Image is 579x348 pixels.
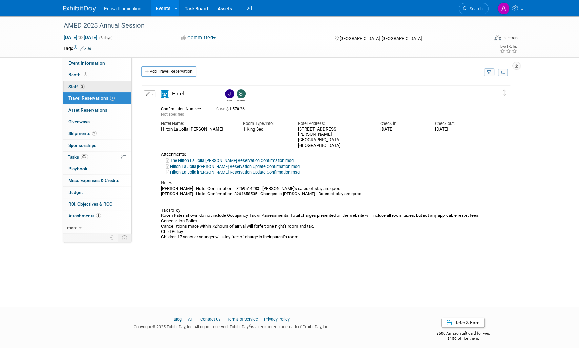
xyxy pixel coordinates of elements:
span: | [222,317,226,322]
td: Personalize Event Tab Strip [107,234,118,242]
span: Asset Reservations [68,107,107,113]
div: $500 Amazon gift card for you, [410,326,516,341]
div: $150 off for them. [410,336,516,341]
div: Copyright © 2025 ExhibitDay, Inc. All rights reserved. ExhibitDay is a registered trademark of Ex... [63,322,401,330]
span: Cost: $ [216,107,229,111]
a: Add Travel Reservation [141,66,196,77]
span: | [183,317,187,322]
a: Booth [63,69,131,81]
span: [DATE] [DATE] [63,34,98,40]
a: ROI, Objectives & ROO [63,198,131,210]
div: [DATE] [380,127,425,132]
span: 2 [80,84,85,89]
a: Edit [80,46,91,51]
div: JeffD Dyll [225,98,233,102]
span: Attachments [68,213,101,218]
span: 3 [92,131,97,136]
a: Misc. Expenses & Credits [63,175,131,186]
span: Sponsorships [68,143,96,148]
a: Sponsorships [63,140,131,151]
div: Event Format [450,34,518,44]
i: Hotel [161,90,169,98]
div: Hilton La Jolla [PERSON_NAME] [161,127,233,132]
td: Tags [63,45,91,51]
span: Playbook [68,166,87,171]
a: Hilton La Jolla [PERSON_NAME] Reservation Update Confirmation.msg [166,164,300,169]
i: Filter by Traveler [487,71,491,75]
span: Misc. Expenses & Credits [68,178,119,183]
div: AMED 2025 Annual Session [61,20,479,31]
a: Playbook [63,163,131,174]
img: Sam Colton [237,89,246,98]
i: Click and drag to move item [503,90,506,96]
span: Tasks [68,154,88,160]
span: [GEOGRAPHIC_DATA], [GEOGRAPHIC_DATA] [340,36,422,41]
span: Not specified [161,112,184,117]
div: Attachments: [161,152,480,157]
div: [DATE] [435,127,480,132]
a: Terms of Service [227,317,258,322]
sup: ® [249,324,251,327]
img: Abby Nelson [497,2,510,15]
div: Sam Colton [235,89,246,102]
span: 1,570.36 [216,107,247,111]
a: Asset Reservations [63,104,131,116]
a: Refer & Earn [441,318,485,328]
a: Hilton La Jolla [PERSON_NAME] Reservation Update Confirmation.msg [166,170,300,174]
img: Format-Inperson.png [494,35,501,40]
a: Travel Reservations1 [63,92,131,104]
a: Shipments3 [63,128,131,139]
a: Tasks0% [63,152,131,163]
a: Search [459,3,489,14]
span: Hotel [172,91,184,97]
span: Event Information [68,60,105,66]
a: more [63,222,131,234]
td: Toggle Event Tabs [118,234,131,242]
span: Booth [68,72,89,77]
span: Giveaways [68,119,90,124]
div: 1 King Bed [243,127,288,132]
div: Check-out: [435,121,480,127]
span: 1 [110,96,115,101]
img: JeffD Dyll [225,89,234,98]
a: Contact Us [200,317,221,322]
img: ExhibitDay [63,6,96,12]
span: ROI, Objectives & ROO [68,201,112,207]
div: Sam Colton [237,98,245,102]
span: (3 days) [99,36,113,40]
span: 9 [96,213,101,218]
div: JeffD Dyll [223,89,235,102]
a: API [188,317,194,322]
div: [STREET_ADDRESS][PERSON_NAME] [GEOGRAPHIC_DATA], [GEOGRAPHIC_DATA] [298,127,370,149]
a: Privacy Policy [264,317,290,322]
span: Enova Illumination [104,6,141,11]
span: Booth not reserved yet [82,72,89,77]
a: The Hilton La Jolla [PERSON_NAME] Reservation Confirmation.msg [166,158,294,163]
div: In-Person [502,35,517,40]
span: to [77,35,84,40]
div: Event Rating [499,45,517,48]
span: Travel Reservations [68,95,115,101]
span: | [195,317,199,322]
button: Committed [179,34,218,41]
span: more [67,225,77,230]
span: Budget [68,190,83,195]
div: Check-in: [380,121,425,127]
a: Giveaways [63,116,131,128]
a: Staff2 [63,81,131,92]
div: Confirmation Number: [161,105,206,112]
a: Blog [174,317,182,322]
a: Attachments9 [63,210,131,222]
span: | [259,317,263,322]
div: Hotel Name: [161,121,233,127]
span: Staff [68,84,85,89]
div: [PERSON_NAME] - Hotel Confirmation 3259514283 - [PERSON_NAME]'s dates of stay are good [PERSON_NA... [161,186,480,240]
div: Hotel Address: [298,121,370,127]
a: Event Information [63,57,131,69]
div: Notes: [161,180,480,186]
span: Search [467,6,483,11]
span: 0% [81,154,88,159]
a: Budget [63,187,131,198]
div: Room Type/Info: [243,121,288,127]
span: Shipments [68,131,97,136]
